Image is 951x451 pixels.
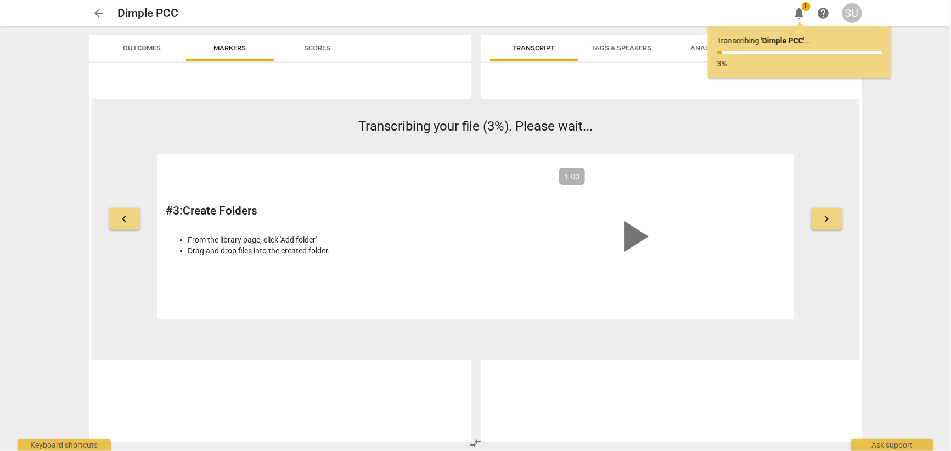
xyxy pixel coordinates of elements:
h2: # 3 : Create Folders [166,204,470,218]
span: Transcribing your file (3%). Please wait... [358,119,593,134]
span: 1 [802,2,811,11]
div: Keyboard shortcuts [18,439,111,451]
span: Markers [213,44,246,52]
span: help [817,7,830,20]
span: Analytics [691,44,728,52]
div: Ask support [851,439,933,451]
button: SU [842,3,862,23]
span: keyboard_arrow_left [118,212,131,226]
p: Transcribing ... [717,35,882,47]
span: Tags & Speakers [592,44,652,52]
a: Help [814,3,834,23]
li: From the library page, click 'Add folder' [188,234,470,246]
button: Notifications [790,3,809,23]
b: ' Dimple PCC ' [761,36,804,45]
span: notifications [793,7,806,20]
span: compare_arrows [469,437,482,450]
p: 3% [717,58,882,70]
span: Scores [305,44,331,52]
span: keyboard_arrow_right [820,212,834,226]
h2: Dimple PCC [118,7,179,20]
span: Outcomes [123,44,161,52]
span: Transcript [513,44,555,52]
span: play_arrow [607,210,660,263]
li: Drag and drop files into the created folder. [188,245,470,257]
span: arrow_back [93,7,106,20]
